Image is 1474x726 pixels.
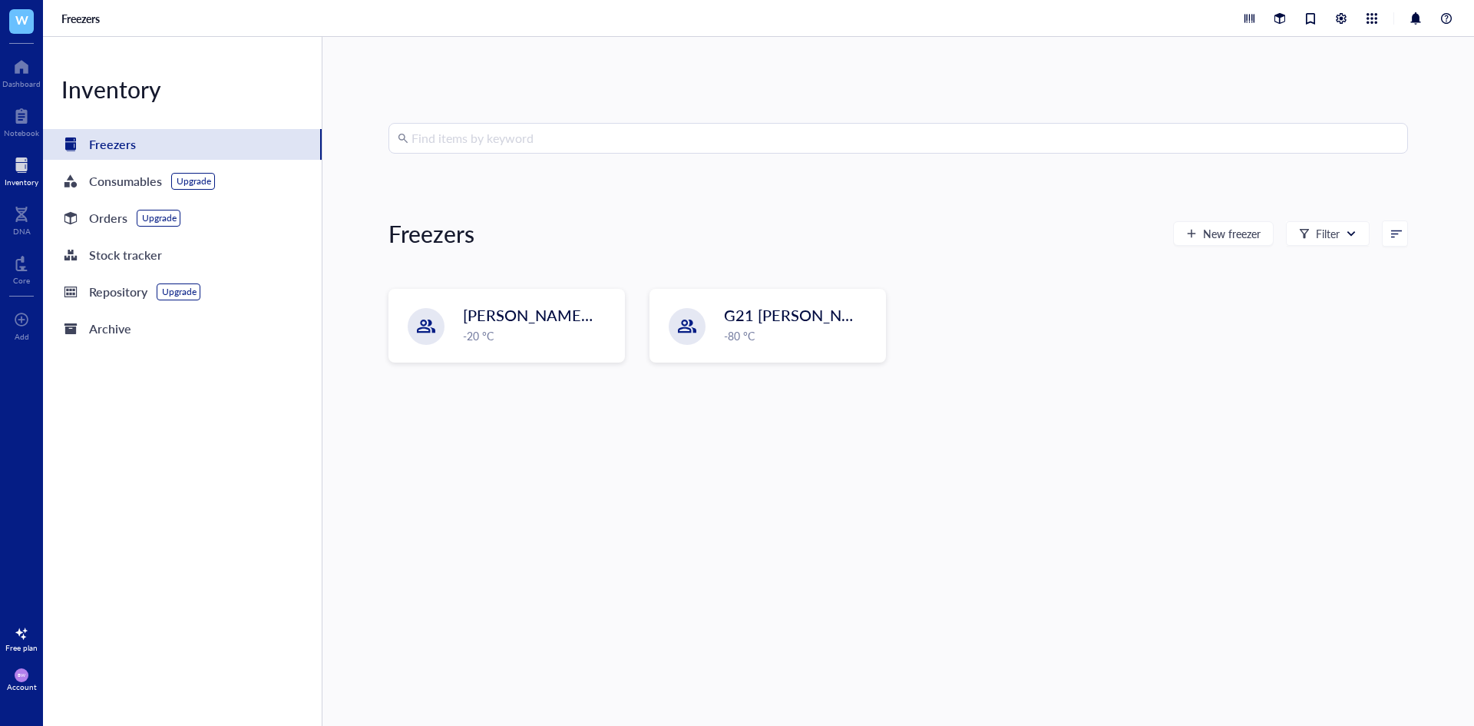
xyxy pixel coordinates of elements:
div: -80 °C [724,327,876,344]
div: Freezers [388,218,474,249]
div: Notebook [4,128,39,138]
a: Inventory [5,153,38,187]
div: Upgrade [162,286,197,298]
div: Orders [89,207,127,229]
div: Freezers [89,134,136,155]
div: DNA [13,227,31,236]
div: Filter [1316,225,1340,242]
div: -20 °C [463,327,615,344]
div: Upgrade [177,175,211,187]
div: Consumables [89,171,162,192]
span: BW [18,672,25,678]
a: Stock tracker [43,240,322,270]
a: RepositoryUpgrade [43,277,322,307]
div: Add [15,332,29,341]
div: Account [7,682,37,691]
div: Dashboard [2,79,41,88]
a: Archive [43,313,322,344]
a: Freezers [61,12,103,25]
button: New freezer [1173,221,1274,246]
a: OrdersUpgrade [43,203,322,234]
a: DNA [13,202,31,236]
a: Notebook [4,104,39,138]
a: Freezers [43,129,322,160]
div: Core [13,276,30,285]
div: Repository [89,281,147,303]
div: Free plan [5,643,38,652]
span: New freezer [1203,227,1261,240]
div: Stock tracker [89,244,162,266]
a: Dashboard [2,55,41,88]
a: ConsumablesUpgrade [43,166,322,197]
span: W [15,10,28,29]
div: Inventory [5,177,38,187]
span: G21 [PERSON_NAME] -80 [724,304,908,326]
span: [PERSON_NAME] -20 Archive [463,304,669,326]
div: Archive [89,318,131,340]
div: Inventory [43,74,322,104]
div: Upgrade [142,212,177,224]
a: Core [13,251,30,285]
